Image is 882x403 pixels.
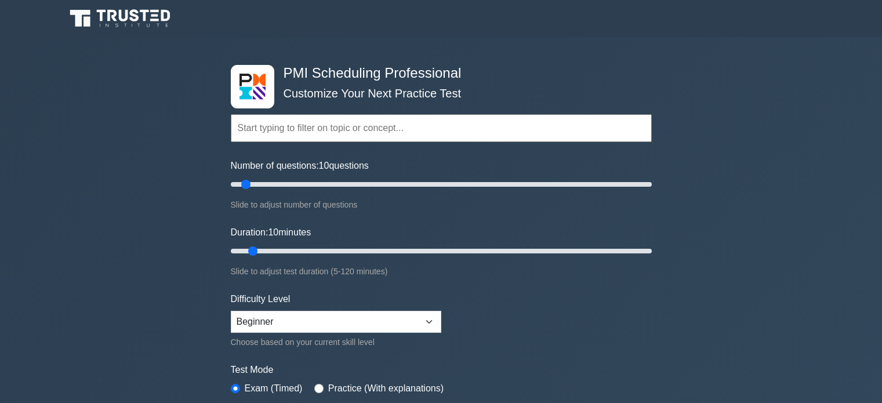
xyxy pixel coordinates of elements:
[231,198,652,212] div: Slide to adjust number of questions
[231,335,441,349] div: Choose based on your current skill level
[231,264,652,278] div: Slide to adjust test duration (5-120 minutes)
[231,159,369,173] label: Number of questions: questions
[268,227,278,237] span: 10
[319,161,329,170] span: 10
[231,114,652,142] input: Start typing to filter on topic or concept...
[328,382,444,395] label: Practice (With explanations)
[245,382,303,395] label: Exam (Timed)
[231,292,291,306] label: Difficulty Level
[279,65,595,82] h4: PMI Scheduling Professional
[231,363,652,377] label: Test Mode
[231,226,311,239] label: Duration: minutes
